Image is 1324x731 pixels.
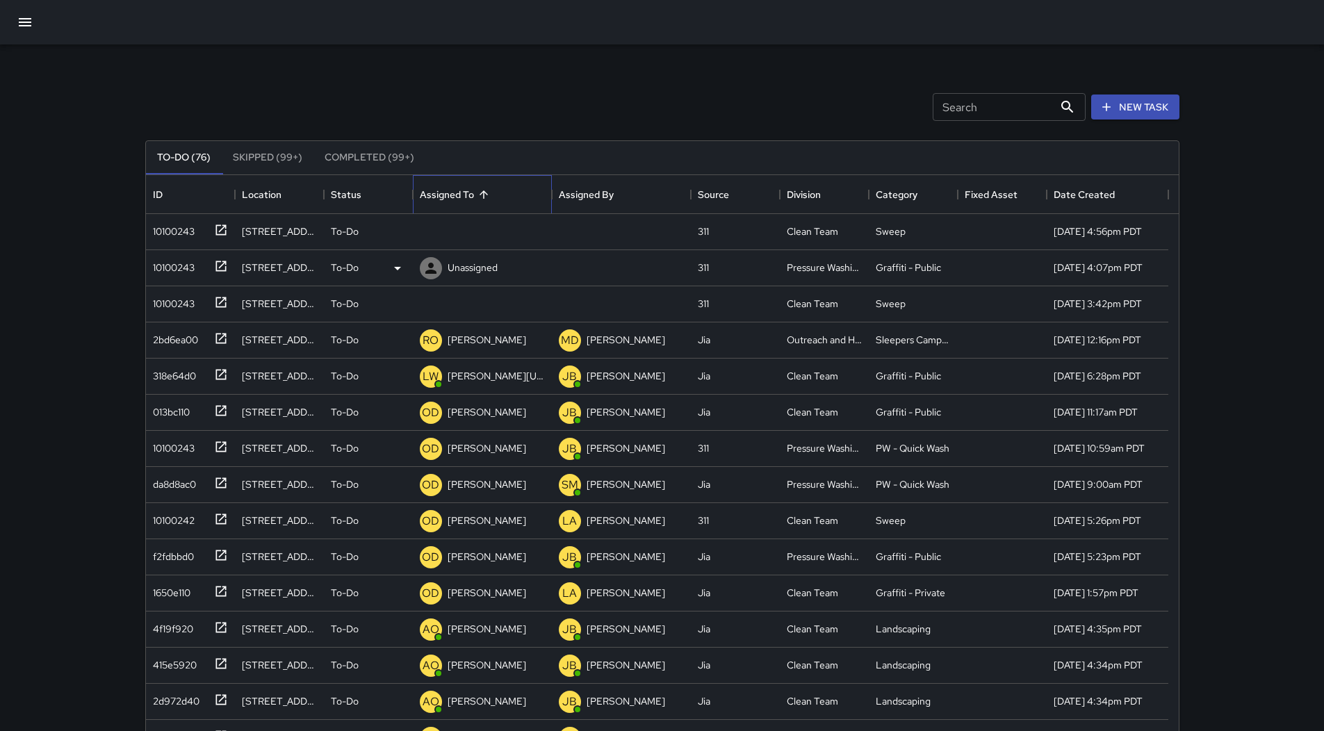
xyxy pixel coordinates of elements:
[869,175,958,214] div: Category
[448,405,526,419] p: [PERSON_NAME]
[562,621,577,638] p: JB
[876,658,931,672] div: Landscaping
[562,585,577,602] p: LA
[448,622,526,636] p: [PERSON_NAME]
[423,693,439,710] p: AO
[331,622,359,636] p: To-Do
[147,652,197,672] div: 415e5920
[965,175,1017,214] div: Fixed Asset
[147,616,193,636] div: 4f19f920
[876,441,949,455] div: PW - Quick Wash
[146,175,235,214] div: ID
[1054,405,1138,419] div: 8/14/2025, 11:17am PDT
[331,261,359,274] p: To-Do
[324,175,413,214] div: Status
[146,141,222,174] button: To-Do (76)
[242,175,281,214] div: Location
[448,477,526,491] p: [PERSON_NAME]
[242,369,317,383] div: 3537 Fulton Street
[147,544,194,564] div: f2fdbbd0
[698,175,729,214] div: Source
[876,261,941,274] div: Graffiti - Public
[448,441,526,455] p: [PERSON_NAME]
[242,586,317,600] div: 1594 Market Street
[698,224,709,238] div: 311
[787,405,838,419] div: Clean Team
[448,369,545,383] p: [PERSON_NAME][US_STATE]
[787,622,838,636] div: Clean Team
[562,549,577,566] p: JB
[423,657,439,674] p: AO
[876,175,917,214] div: Category
[787,658,838,672] div: Clean Team
[1054,333,1141,347] div: 8/14/2025, 12:16pm PDT
[787,224,838,238] div: Clean Team
[691,175,780,214] div: Source
[242,477,317,491] div: 1520 Market Street
[242,297,317,311] div: 1525 Market Street
[876,333,951,347] div: Sleepers Campers and Loiterers
[147,436,195,455] div: 10100243
[242,550,317,564] div: 600 Mcallister Street
[474,185,493,204] button: Sort
[1054,441,1145,455] div: 8/14/2025, 10:59am PDT
[1054,586,1138,600] div: 8/13/2025, 1:57pm PDT
[876,477,949,491] div: PW - Quick Wash
[1054,694,1143,708] div: 8/14/2025, 4:34pm PDT
[448,658,526,672] p: [PERSON_NAME]
[147,400,190,419] div: 013bc110
[562,513,577,529] p: LA
[562,477,578,493] p: SM
[787,333,862,347] div: Outreach and Hospitality
[876,586,945,600] div: Graffiti - Private
[787,514,838,527] div: Clean Team
[559,175,614,214] div: Assigned By
[1054,622,1142,636] div: 8/14/2025, 4:35pm PDT
[698,261,709,274] div: 311
[242,261,317,274] div: 400 Van Ness Avenue
[876,224,906,238] div: Sweep
[147,219,195,238] div: 10100243
[147,363,196,383] div: 318e64d0
[587,369,665,383] p: [PERSON_NAME]
[876,550,941,564] div: Graffiti - Public
[587,586,665,600] p: [PERSON_NAME]
[587,405,665,419] p: [PERSON_NAME]
[331,175,361,214] div: Status
[423,621,439,638] p: AO
[331,586,359,600] p: To-Do
[147,255,195,274] div: 10100243
[876,622,931,636] div: Landscaping
[698,477,710,491] div: Jia
[698,333,710,347] div: Jia
[147,472,196,491] div: da8d8ac0
[698,694,710,708] div: Jia
[147,580,190,600] div: 1650e110
[587,514,665,527] p: [PERSON_NAME]
[153,175,163,214] div: ID
[787,175,821,214] div: Division
[423,368,439,385] p: LW
[422,585,439,602] p: OD
[876,694,931,708] div: Landscaping
[448,550,526,564] p: [PERSON_NAME]
[876,514,906,527] div: Sweep
[552,175,691,214] div: Assigned By
[780,175,869,214] div: Division
[147,508,195,527] div: 10100242
[587,441,665,455] p: [PERSON_NAME]
[313,141,425,174] button: Completed (99+)
[448,514,526,527] p: [PERSON_NAME]
[698,441,709,455] div: 311
[222,141,313,174] button: Skipped (99+)
[698,586,710,600] div: Jia
[331,297,359,311] p: To-Do
[448,586,526,600] p: [PERSON_NAME]
[331,369,359,383] p: To-Do
[331,550,359,564] p: To-Do
[562,368,577,385] p: JB
[242,224,317,238] div: 3537 Fulton Street
[242,622,317,636] div: 230 Linden Street
[422,441,439,457] p: OD
[448,694,526,708] p: [PERSON_NAME]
